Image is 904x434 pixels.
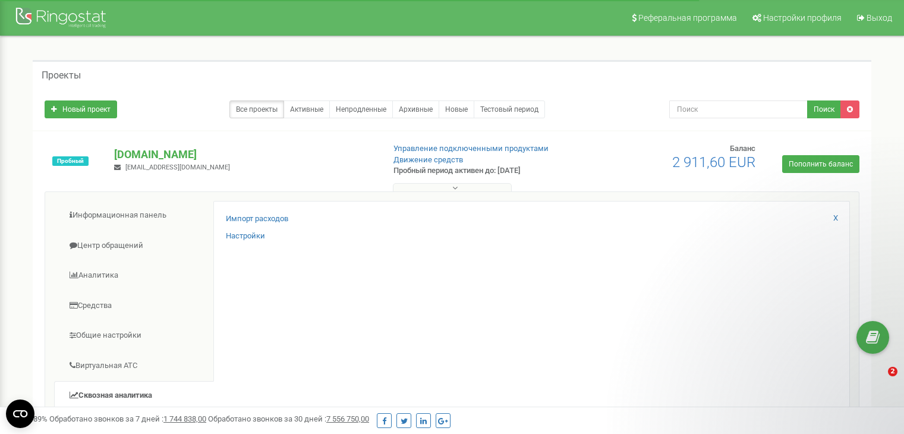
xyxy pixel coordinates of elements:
a: X [833,213,838,224]
a: Пополнить баланс [782,155,859,173]
button: Поиск [807,100,841,118]
span: 2 911,60 EUR [672,154,755,171]
u: 7 556 750,00 [326,414,369,423]
a: Настройки [226,231,265,242]
a: Управление подключенными продуктами [393,144,549,153]
a: Центр обращений [54,231,214,260]
button: Open CMP widget [6,400,34,428]
p: [DOMAIN_NAME] [114,147,374,162]
a: Аналитика [54,261,214,290]
a: Общие настройки [54,321,214,350]
a: Новые [439,100,474,118]
iframe: Intercom live chat [864,367,892,395]
a: Архивные [392,100,439,118]
a: Движение средств [393,155,463,164]
span: Настройки профиля [763,13,842,23]
a: Импорт расходов [226,213,288,225]
a: Средства [54,291,214,320]
span: Обработано звонков за 7 дней : [49,414,206,423]
span: Обработано звонков за 30 дней : [208,414,369,423]
a: Активные [284,100,330,118]
a: Сквозная аналитика [54,381,214,410]
u: 1 744 838,00 [163,414,206,423]
a: Непродленные [329,100,393,118]
a: Новый проект [45,100,117,118]
span: Баланс [730,144,755,153]
span: Реферальная программа [638,13,737,23]
a: Все проекты [229,100,284,118]
p: Пробный период активен до: [DATE] [393,165,584,177]
h5: Проекты [42,70,81,81]
input: Поиск [669,100,808,118]
span: Выход [867,13,892,23]
span: 2 [888,367,897,376]
span: Пробный [52,156,89,166]
a: Информационная панель [54,201,214,230]
a: Виртуальная АТС [54,351,214,380]
a: Тестовый период [474,100,545,118]
span: [EMAIL_ADDRESS][DOMAIN_NAME] [125,163,230,171]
